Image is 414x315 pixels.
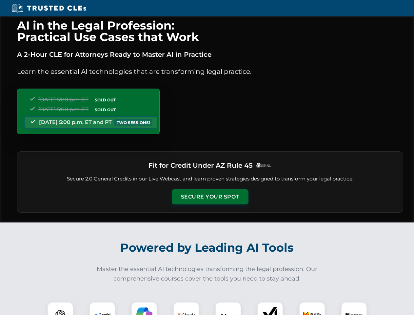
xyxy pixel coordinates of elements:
[25,175,395,183] p: Secure 2.0 General Credits in our Live Webcast and learn proven strategies designed to transform ...
[255,163,272,168] img: Logo
[172,189,248,204] button: Secure Your Spot
[148,159,253,171] h3: Fit for Credit Under AZ Rule 45
[26,236,389,259] h2: Powered by Leading AI Tools
[17,66,403,77] p: Learn the essential AI technologies that are transforming legal practice.
[38,106,89,113] span: [DATE] 5:00 p.m. ET
[10,3,88,13] img: Trusted CLEs
[17,49,403,60] p: A 2-Hour CLE for Attorneys Ready to Master AI in Practice
[38,96,89,103] span: [DATE] 5:00 p.m. ET
[17,20,403,43] h1: AI in the Legal Profession: Practical Use Cases that Work
[92,96,118,103] span: SOLD OUT
[92,106,118,113] span: SOLD OUT
[92,264,322,283] p: Master the essential AI technologies transforming the legal profession. Our comprehensive courses...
